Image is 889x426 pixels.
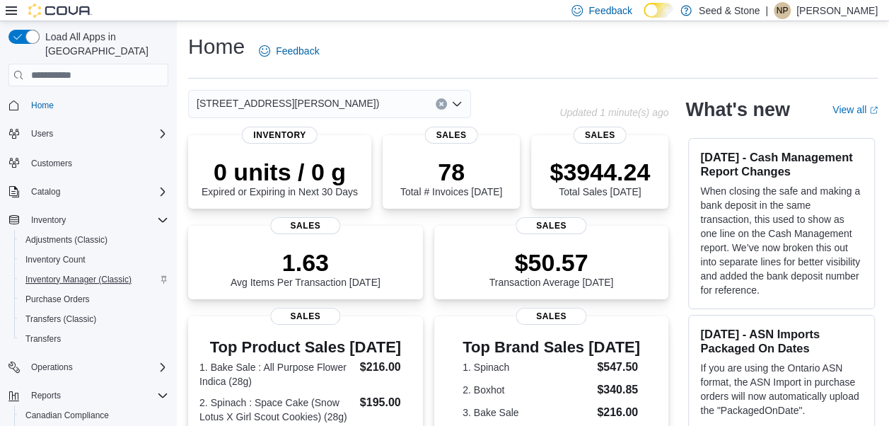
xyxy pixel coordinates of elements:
[25,183,168,200] span: Catalog
[516,308,586,325] span: Sales
[20,407,168,424] span: Canadian Compliance
[25,410,109,421] span: Canadian Compliance
[202,158,358,186] p: 0 units / 0 g
[25,387,168,404] span: Reports
[28,4,92,18] img: Cova
[20,271,168,288] span: Inventory Manager (Classic)
[700,150,863,178] h3: [DATE] - Cash Management Report Changes
[597,404,640,421] dd: $216.00
[14,270,174,289] button: Inventory Manager (Classic)
[20,330,66,347] a: Transfers
[400,158,502,186] p: 78
[25,254,86,265] span: Inventory Count
[700,327,863,355] h3: [DATE] - ASN Imports Packaged On Dates
[276,44,319,58] span: Feedback
[25,183,66,200] button: Catalog
[3,210,174,230] button: Inventory
[20,407,115,424] a: Canadian Compliance
[197,95,379,112] span: [STREET_ADDRESS][PERSON_NAME])
[463,405,591,420] dt: 3. Bake Sale
[14,230,174,250] button: Adjustments (Classic)
[489,248,614,288] div: Transaction Average [DATE]
[3,95,174,115] button: Home
[550,158,650,197] div: Total Sales [DATE]
[270,217,340,234] span: Sales
[574,127,627,144] span: Sales
[25,313,96,325] span: Transfers (Classic)
[559,107,668,118] p: Updated 1 minute(s) ago
[463,360,591,374] dt: 1. Spinach
[199,396,354,424] dt: 2. Spinach : Space Cake (Snow Lotus X Girl Scout Cookies) (28g)
[25,359,79,376] button: Operations
[20,311,102,328] a: Transfers (Classic)
[597,359,640,376] dd: $547.50
[31,186,60,197] span: Catalog
[14,405,174,425] button: Canadian Compliance
[31,214,66,226] span: Inventory
[25,97,59,114] a: Home
[31,158,72,169] span: Customers
[700,361,863,418] p: If you are using the Ontario ASN format, the ASN Import in purchase orders will now automatically...
[700,184,863,297] p: When closing the safe and making a bank deposit in the same transaction, this used to show as one...
[425,127,478,144] span: Sales
[20,251,91,268] a: Inventory Count
[25,212,168,229] span: Inventory
[3,124,174,144] button: Users
[699,2,760,19] p: Seed & Stone
[463,383,591,397] dt: 2. Boxhot
[20,271,137,288] a: Inventory Manager (Classic)
[644,3,673,18] input: Dark Mode
[3,357,174,377] button: Operations
[25,125,59,142] button: Users
[199,360,354,388] dt: 1. Bake Sale : All Purpose Flower Indica (28g)
[360,394,412,411] dd: $195.00
[31,362,73,373] span: Operations
[25,359,168,376] span: Operations
[25,96,168,114] span: Home
[463,339,640,356] h3: Top Brand Sales [DATE]
[231,248,380,277] p: 1.63
[20,251,168,268] span: Inventory Count
[202,158,358,197] div: Expired or Expiring in Next 30 Days
[31,390,61,401] span: Reports
[14,250,174,270] button: Inventory Count
[360,359,412,376] dd: $216.00
[685,98,789,121] h2: What's new
[451,98,463,110] button: Open list of options
[436,98,447,110] button: Clear input
[597,381,640,398] dd: $340.85
[188,33,245,61] h1: Home
[25,125,168,142] span: Users
[832,104,878,115] a: View allExternal link
[31,100,54,111] span: Home
[20,330,168,347] span: Transfers
[3,152,174,173] button: Customers
[231,248,380,288] div: Avg Items Per Transaction [DATE]
[3,182,174,202] button: Catalog
[777,2,789,19] span: NP
[20,231,113,248] a: Adjustments (Classic)
[14,329,174,349] button: Transfers
[25,333,61,345] span: Transfers
[550,158,650,186] p: $3944.24
[199,339,412,356] h3: Top Product Sales [DATE]
[588,4,632,18] span: Feedback
[25,212,71,229] button: Inventory
[25,234,108,246] span: Adjustments (Classic)
[25,387,66,404] button: Reports
[14,289,174,309] button: Purchase Orders
[242,127,318,144] span: Inventory
[20,231,168,248] span: Adjustments (Classic)
[774,2,791,19] div: Natalyn Parsons
[20,291,168,308] span: Purchase Orders
[20,311,168,328] span: Transfers (Classic)
[400,158,502,197] div: Total # Invoices [DATE]
[3,386,174,405] button: Reports
[31,128,53,139] span: Users
[270,308,340,325] span: Sales
[25,274,132,285] span: Inventory Manager (Classic)
[516,217,586,234] span: Sales
[869,106,878,115] svg: External link
[253,37,325,65] a: Feedback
